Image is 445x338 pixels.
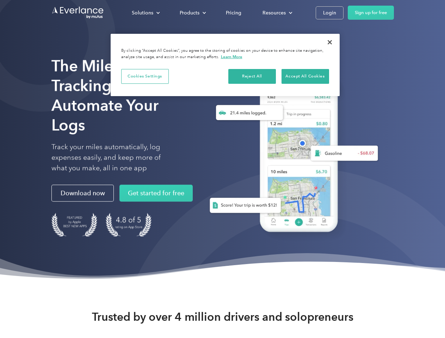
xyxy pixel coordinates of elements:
a: Pricing [219,7,248,19]
img: Badge for Featured by Apple Best New Apps [51,213,97,237]
a: Sign up for free [348,6,394,20]
a: Login [316,6,344,19]
p: Track your miles automatically, log expenses easily, and keep more of what you make, all in one app [51,142,177,174]
div: Pricing [226,8,241,17]
a: Get started for free [119,185,193,202]
button: Close [322,35,338,50]
img: Everlance, mileage tracker app, expense tracking app [198,67,384,243]
button: Reject All [228,69,276,84]
a: More information about your privacy, opens in a new tab [221,54,242,59]
button: Cookies Settings [121,69,169,84]
div: Solutions [125,7,166,19]
a: Go to homepage [51,6,104,19]
div: Resources [262,8,286,17]
a: Download now [51,185,114,202]
div: By clicking “Accept All Cookies”, you agree to the storing of cookies on your device to enhance s... [121,48,329,60]
div: Products [180,8,199,17]
strong: Trusted by over 4 million drivers and solopreneurs [92,310,353,324]
div: Login [323,8,336,17]
div: Privacy [111,34,340,96]
button: Accept All Cookies [282,69,329,84]
img: 4.9 out of 5 stars on the app store [106,213,152,237]
div: Cookie banner [111,34,340,96]
div: Products [173,7,212,19]
div: Solutions [132,8,153,17]
div: Resources [255,7,298,19]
